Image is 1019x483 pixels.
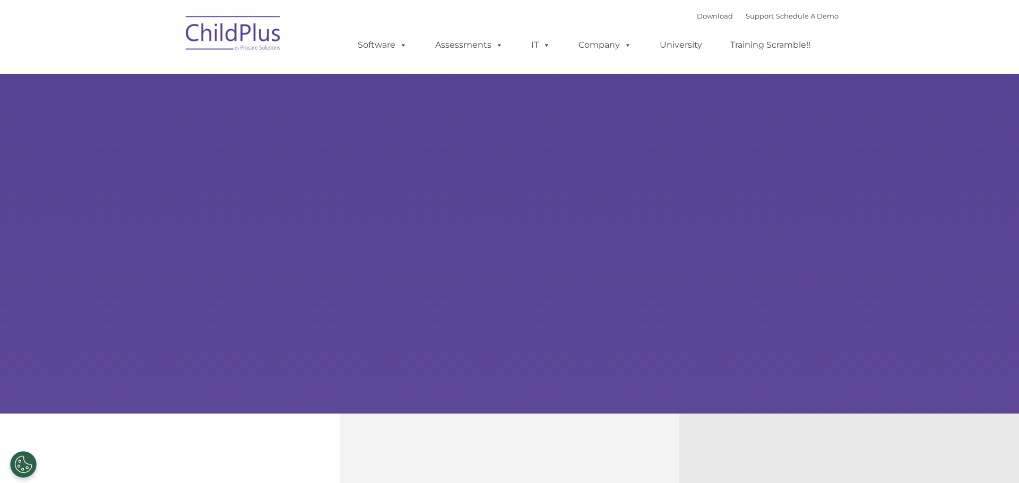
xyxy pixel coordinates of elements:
a: Assessments [425,34,514,56]
a: Company [568,34,642,56]
a: Support [746,12,774,20]
a: Training Scramble!! [720,34,821,56]
button: Cookies Settings [10,451,37,478]
a: University [649,34,713,56]
a: Software [347,34,418,56]
a: Download [697,12,733,20]
a: Schedule A Demo [776,12,839,20]
font: | [697,12,839,20]
a: IT [521,34,561,56]
img: ChildPlus by Procare Solutions [180,8,287,62]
